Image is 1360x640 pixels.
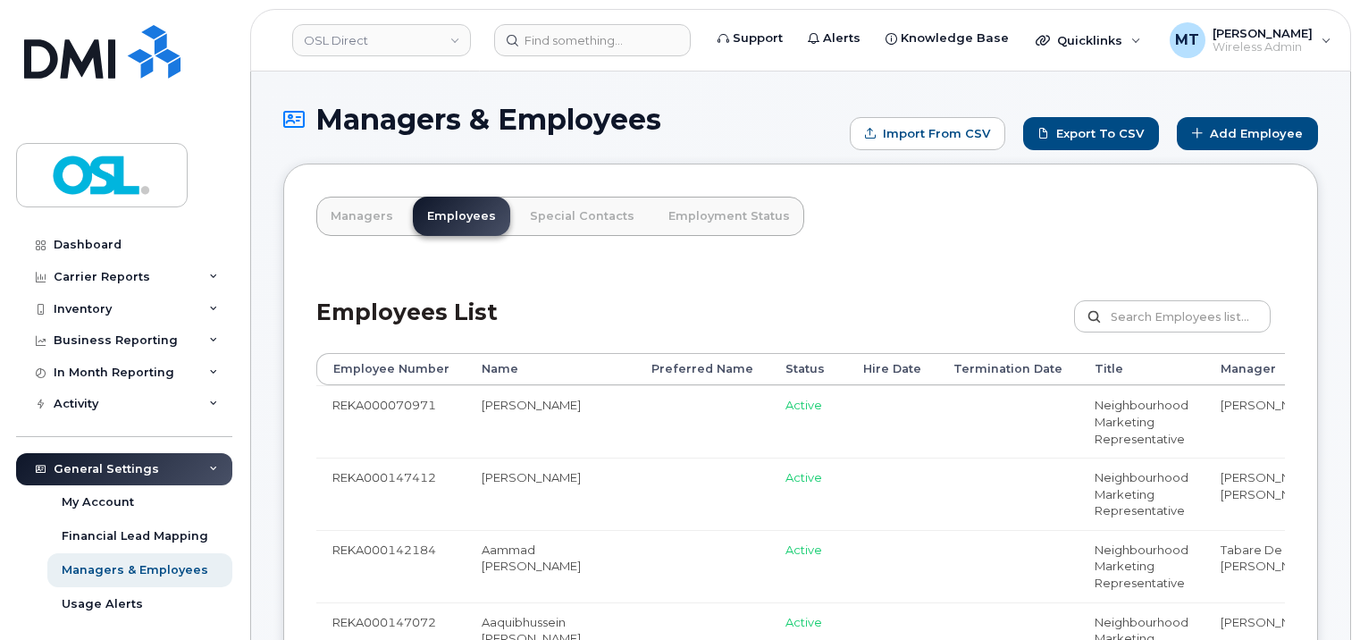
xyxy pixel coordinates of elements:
[1079,458,1205,530] td: Neighbourhood Marketing Representative
[316,530,466,602] td: REKA000142184
[316,458,466,530] td: REKA000147412
[316,385,466,458] td: REKA000070971
[654,197,804,236] a: Employment Status
[1079,530,1205,602] td: Neighbourhood Marketing Representative
[937,353,1079,385] th: Termination Date
[850,117,1005,150] form: Import from CSV
[316,300,498,353] h2: Employees List
[413,197,510,236] a: Employees
[769,353,847,385] th: Status
[1221,469,1358,486] li: [PERSON_NAME]
[316,353,466,385] th: Employee Number
[785,543,822,557] span: Active
[283,104,841,135] h1: Managers & Employees
[466,458,635,530] td: [PERSON_NAME]
[466,385,635,458] td: [PERSON_NAME]
[1221,542,1358,575] li: Tabare De Los [PERSON_NAME]
[1023,117,1159,150] a: Export to CSV
[466,530,635,602] td: Aammad [PERSON_NAME]
[847,353,937,385] th: Hire Date
[1079,385,1205,458] td: Neighbourhood Marketing Representative
[1079,353,1205,385] th: Title
[316,197,407,236] a: Managers
[1221,486,1358,503] li: [PERSON_NAME]
[785,398,822,412] span: Active
[635,353,769,385] th: Preferred Name
[1177,117,1318,150] a: Add Employee
[785,615,822,629] span: Active
[466,353,635,385] th: Name
[785,470,822,484] span: Active
[1221,397,1358,414] li: [PERSON_NAME]
[1221,614,1358,631] li: [PERSON_NAME]
[516,197,649,236] a: Special Contacts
